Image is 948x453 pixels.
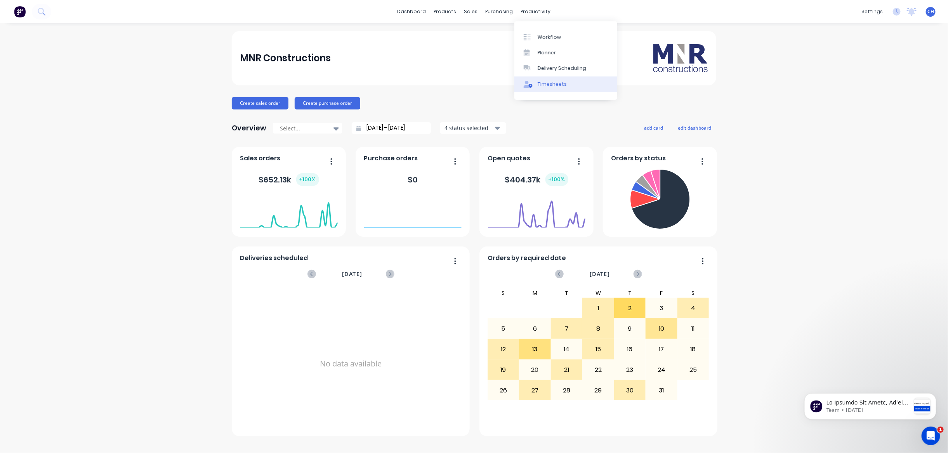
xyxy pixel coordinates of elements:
[514,29,617,45] a: Workflow
[34,29,118,36] p: Message from Team, sent 2d ago
[858,6,887,17] div: settings
[678,319,709,338] div: 11
[583,381,614,400] div: 29
[14,6,26,17] img: Factory
[590,270,610,278] span: [DATE]
[538,49,556,56] div: Planner
[295,97,360,109] button: Create purchase order
[646,288,677,298] div: F
[488,381,519,400] div: 26
[545,173,568,186] div: + 100 %
[519,288,551,298] div: M
[514,61,617,76] a: Delivery Scheduling
[615,360,646,380] div: 23
[517,6,555,17] div: productivity
[673,123,716,133] button: edit dashboard
[583,299,614,318] div: 1
[614,288,646,298] div: T
[519,360,550,380] div: 20
[583,340,614,359] div: 15
[488,319,519,338] div: 5
[938,427,944,433] span: 1
[240,154,281,163] span: Sales orders
[488,154,531,163] span: Open quotes
[240,288,462,439] div: No data available
[615,319,646,338] div: 9
[488,253,566,263] span: Orders by required date
[583,360,614,380] div: 22
[342,270,362,278] span: [DATE]
[364,154,418,163] span: Purchase orders
[582,288,614,298] div: W
[488,360,519,380] div: 19
[678,360,709,380] div: 25
[505,173,568,186] div: $ 404.37k
[488,288,519,298] div: S
[440,122,506,134] button: 4 status selected
[678,299,709,318] div: 4
[538,81,567,88] div: Timesheets
[488,340,519,359] div: 12
[514,76,617,92] a: Timesheets
[583,319,614,338] div: 8
[482,6,517,17] div: purchasing
[927,8,934,15] span: CH
[232,97,288,109] button: Create sales order
[615,381,646,400] div: 30
[259,173,319,186] div: $ 652.13k
[639,123,668,133] button: add card
[538,65,586,72] div: Delivery Scheduling
[551,319,582,338] div: 7
[430,6,460,17] div: products
[922,427,940,445] iframe: Intercom live chat
[408,174,418,186] div: $ 0
[394,6,430,17] a: dashboard
[646,319,677,338] div: 10
[646,299,677,318] div: 3
[793,378,948,432] iframe: Intercom notifications message
[646,360,677,380] div: 24
[551,381,582,400] div: 28
[519,381,550,400] div: 27
[232,120,266,136] div: Overview
[611,154,666,163] span: Orders by status
[615,340,646,359] div: 16
[551,288,583,298] div: T
[615,299,646,318] div: 2
[653,44,708,72] img: MNR Constructions
[460,6,482,17] div: sales
[646,340,677,359] div: 17
[296,173,319,186] div: + 100 %
[444,124,493,132] div: 4 status selected
[551,360,582,380] div: 21
[519,340,550,359] div: 13
[519,319,550,338] div: 6
[677,288,709,298] div: S
[551,340,582,359] div: 14
[646,381,677,400] div: 31
[538,34,561,41] div: Workflow
[678,340,709,359] div: 18
[240,50,331,66] div: MNR Constructions
[514,45,617,61] a: Planner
